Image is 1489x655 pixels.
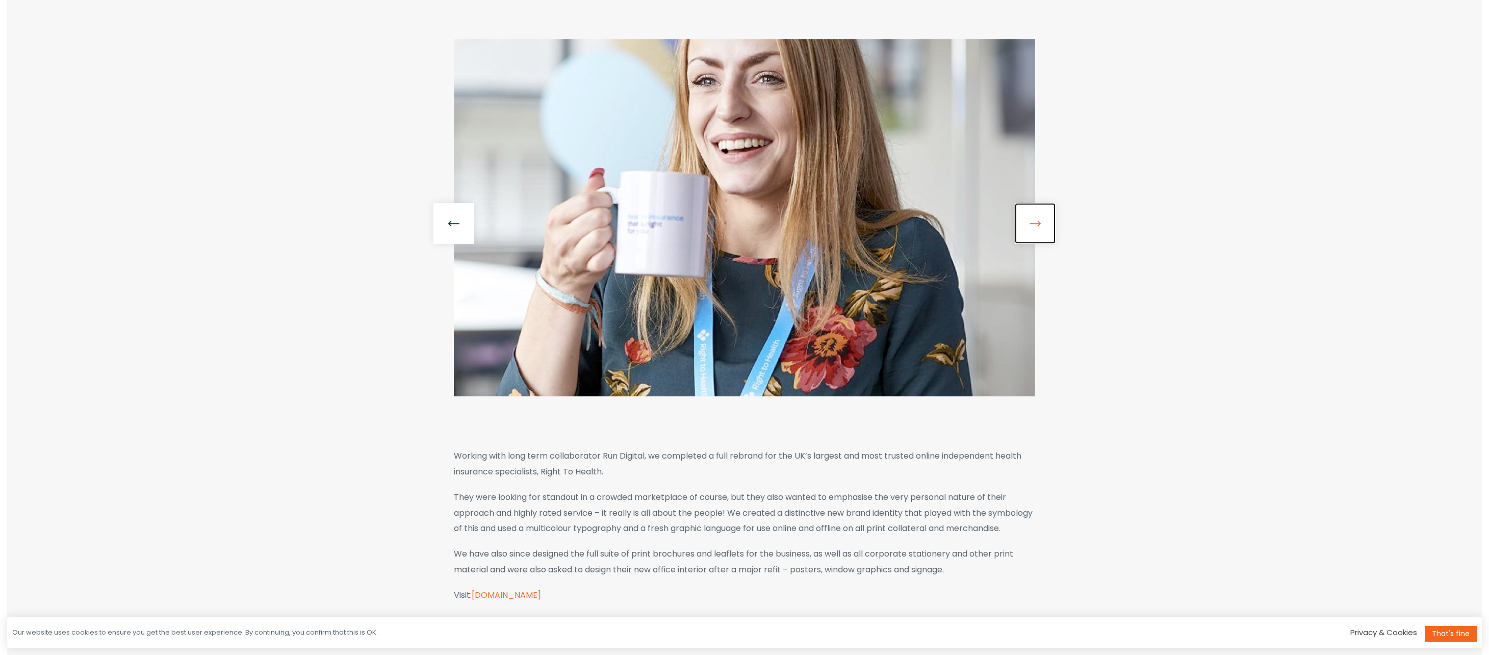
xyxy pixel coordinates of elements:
a: That's fine [1425,626,1477,642]
p: Working with long term collaborator Run Digital, we completed a full rebrand for the UK’s largest... [454,448,1035,480]
p: We have also since designed the full suite of print brochures and leaflets for the business, as w... [454,546,1035,577]
div: Our website uses cookies to ensure you get the best user experience. By continuing, you confirm t... [12,628,378,638]
p: They were looking for standout in a crowded marketplace of course, but they also wanted to emphas... [454,490,1035,536]
p: Visit: [454,588,1035,603]
img: Right To Health – photography [454,39,1035,396]
a: Privacy & Cookies [1350,627,1417,638]
a: [DOMAIN_NAME] [472,589,541,601]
